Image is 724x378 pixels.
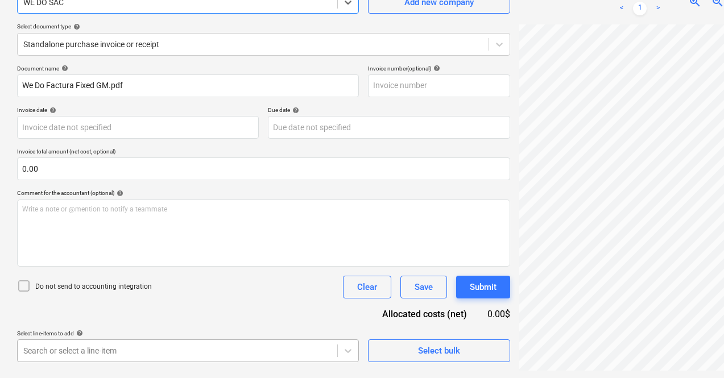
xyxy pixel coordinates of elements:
input: Invoice number [368,74,510,97]
div: Invoice number (optional) [368,65,510,72]
span: help [71,23,80,30]
button: Clear [343,276,391,298]
div: Comment for the accountant (optional) [17,189,510,197]
input: Document name [17,74,359,97]
div: Select document type [17,23,510,30]
div: Submit [470,280,497,294]
input: Invoice date not specified [17,116,259,139]
span: help [47,107,56,114]
div: Invoice date [17,106,259,114]
a: Page 1 is your current page [633,2,647,15]
span: help [290,107,299,114]
p: Do not send to accounting integration [35,282,152,292]
div: Widget de chat [667,323,724,378]
div: Clear [357,280,377,294]
button: Save [400,276,447,298]
div: 0.00$ [485,308,510,321]
span: help [59,65,68,72]
p: Invoice total amount (net cost, optional) [17,148,510,157]
div: Due date [268,106,510,114]
a: Next page [651,2,665,15]
a: Previous page [615,2,628,15]
input: Invoice total amount (net cost, optional) [17,157,510,180]
button: Submit [456,276,510,298]
button: Select bulk [368,339,510,362]
span: help [431,65,440,72]
span: help [74,330,83,337]
span: help [114,190,123,197]
div: Allocated costs (net) [362,308,485,321]
div: Select bulk [418,343,460,358]
iframe: Chat Widget [667,323,724,378]
div: Select line-items to add [17,330,359,337]
input: Due date not specified [268,116,510,139]
div: Save [415,280,433,294]
div: Document name [17,65,359,72]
